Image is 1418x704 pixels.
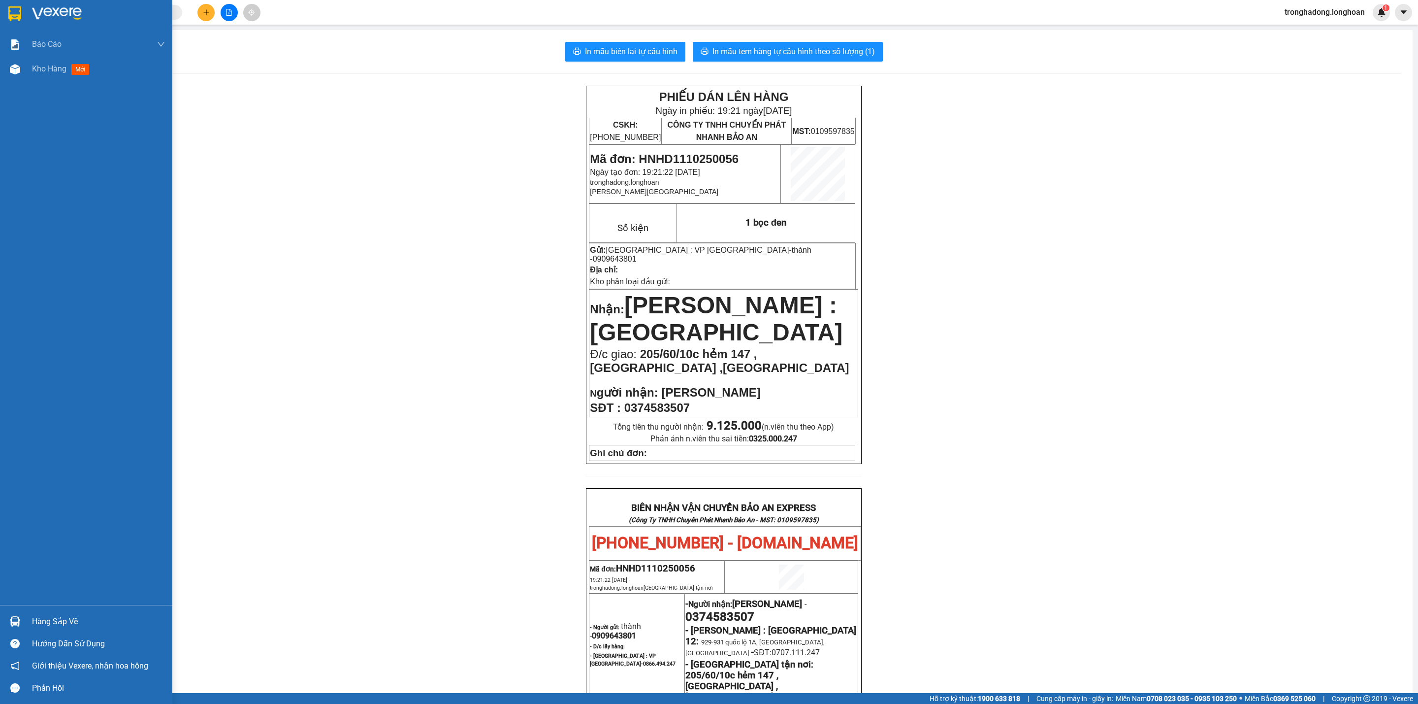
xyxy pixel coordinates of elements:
span: 0374583507 [685,610,754,624]
span: SĐT: [754,648,772,657]
strong: 9.125.000 [707,419,762,433]
button: file-add [221,4,238,21]
img: logo-vxr [8,6,21,21]
strong: 0325.000.247 [749,434,797,443]
span: 0109597835 [792,127,854,135]
span: ⚪️ [1239,697,1242,701]
span: Mã đơn: [590,565,695,573]
button: printerIn mẫu tem hàng tự cấu hình theo số lượng (1) [693,42,883,62]
span: 205/60/10c hẻm 147 ,[GEOGRAPHIC_DATA] ,[GEOGRAPHIC_DATA] [590,347,849,374]
strong: BIÊN NHẬN VẬN CHUYỂN BẢO AN EXPRESS [631,503,816,513]
strong: CSKH: [613,121,638,129]
span: down [157,40,165,48]
img: warehouse-icon [10,616,20,627]
span: Tổng tiền thu người nhận: [613,422,834,432]
span: Miền Nam [1116,693,1237,704]
span: CÔNG TY TNHH CHUYỂN PHÁT NHANH BẢO AN [667,121,786,141]
span: Kho phân loại đầu gửi: [590,277,670,286]
strong: 1900 633 818 [978,695,1020,703]
span: tronghadong.longhoan [590,585,713,591]
span: Ngày tạo đơn: 19:21:22 [DATE] [590,168,700,176]
span: copyright [1363,695,1370,702]
span: plus [203,9,210,16]
span: 929-931 quốc lộ 1A, [GEOGRAPHIC_DATA], [GEOGRAPHIC_DATA] [685,638,825,657]
span: 19:21:22 [DATE] - [590,577,713,591]
span: - [751,647,754,658]
strong: PHIẾU DÁN LÊN HÀNG [659,90,788,103]
button: aim [243,4,260,21]
span: caret-down [1399,8,1408,17]
span: Hỗ trợ kỹ thuật: [930,693,1020,704]
span: [PERSON_NAME] [661,386,760,399]
span: [PERSON_NAME] : [GEOGRAPHIC_DATA] [590,292,842,345]
span: HNHD1110250056 [616,563,695,574]
span: question-circle [10,639,20,648]
button: printerIn mẫu biên lai tự cấu hình [565,42,685,62]
span: 0909643801 [592,631,636,640]
span: Kho hàng [32,64,66,73]
span: Ngày in phiếu: 19:21 ngày [655,105,792,116]
span: [PHONE_NUMBER] [590,121,661,141]
span: gười nhận: [597,386,658,399]
span: 0374583507 [624,401,690,414]
span: - [GEOGRAPHIC_DATA] : VP [GEOGRAPHIC_DATA]- [590,653,676,667]
span: mới [71,64,89,75]
strong: 205/60/10c hẻm 147 ,[GEOGRAPHIC_DATA] ,[GEOGRAPHIC_DATA] [685,670,778,703]
span: tronghadong.longhoan [1277,6,1373,18]
span: - [PERSON_NAME] : [GEOGRAPHIC_DATA] 12: [685,625,856,647]
strong: 0369 525 060 [1273,695,1316,703]
span: - [802,600,806,609]
span: Báo cáo [32,38,62,50]
span: 1 [1384,4,1387,11]
span: [DATE] [763,105,792,116]
span: file-add [226,9,232,16]
span: 0866.494.247 [643,661,676,667]
span: aim [248,9,255,16]
span: thành - [590,622,641,640]
span: notification [10,661,20,670]
span: [PHONE_NUMBER] - [DOMAIN_NAME] [592,534,858,552]
img: solution-icon [10,39,20,50]
span: [PHONE_NUMBER] - [DOMAIN_NAME] [22,59,163,96]
span: In mẫu biên lai tự cấu hình [585,45,677,58]
span: Đ/c giao: [590,347,640,361]
span: Nhận: [590,302,624,316]
strong: (Công Ty TNHH Chuyển Phát Nhanh Bảo An - MST: 0109597835) [629,516,819,524]
strong: 0708 023 035 - 0935 103 250 [1147,695,1237,703]
span: [GEOGRAPHIC_DATA] : VP [GEOGRAPHIC_DATA] [606,246,789,254]
div: Phản hồi [32,681,165,696]
span: - [590,246,811,263]
div: Hàng sắp về [32,614,165,629]
span: [PERSON_NAME][GEOGRAPHIC_DATA] [590,188,718,196]
span: (n.viên thu theo App) [707,422,834,432]
span: printer [573,47,581,57]
span: Cung cấp máy in - giấy in: [1036,693,1113,704]
strong: - [685,599,802,609]
span: In mẫu tem hàng tự cấu hình theo số lượng (1) [712,45,875,58]
button: plus [197,4,215,21]
span: thành - [590,246,811,263]
button: caret-down [1395,4,1412,21]
strong: (Công Ty TNHH Chuyển Phát Nhanh Bảo An - MST: 0109597835) [18,40,165,56]
span: Mã đơn: HNHD1110250056 [590,152,739,166]
div: Hướng dẫn sử dụng [32,637,165,651]
span: tronghadong.longhoan [590,178,659,186]
span: [GEOGRAPHIC_DATA] tận nơi [644,585,713,591]
span: | [1323,693,1324,704]
span: 0707.111.247 [772,648,820,657]
strong: Ghi chú đơn: [590,448,647,458]
sup: 1 [1383,4,1389,11]
strong: BIÊN NHẬN VẬN CHUYỂN BẢO AN EXPRESS [20,14,163,37]
span: printer [701,47,709,57]
span: Người nhận: [688,600,802,609]
img: icon-new-feature [1377,8,1386,17]
span: Giới thiệu Vexere, nhận hoa hồng [32,660,148,672]
span: | [1028,693,1029,704]
span: 1 bọc đen [745,217,786,228]
strong: MST: [792,127,810,135]
span: message [10,683,20,693]
strong: N [590,388,658,399]
span: Phản ánh n.viên thu sai tiền: [650,434,797,443]
strong: Địa chỉ: [590,266,618,274]
strong: - Người gửi: [590,624,619,631]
